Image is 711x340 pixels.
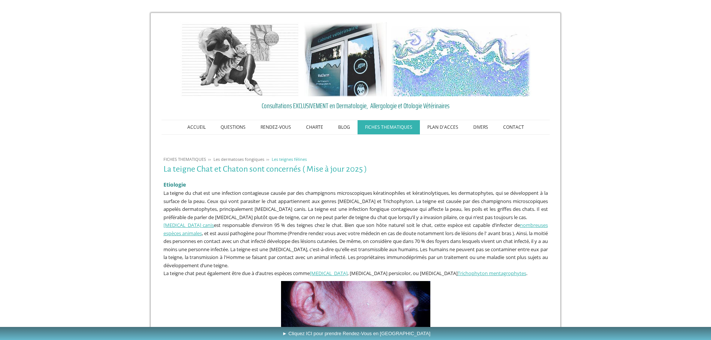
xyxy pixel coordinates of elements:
[163,222,548,237] a: nombreuses espèces animales
[162,156,208,162] a: FICHES THEMATIQUES
[466,120,496,134] a: DIVERS
[270,156,309,162] a: Les teignes félines
[163,165,548,174] h1: La teigne Chat et Chaton sont concernés ( Mise à jour 2025 )
[358,120,420,134] a: FICHES THEMATIQUES
[458,270,526,277] a: Trichophyton mentagrophytes
[420,120,466,134] a: PLAN D'ACCES
[212,156,266,162] a: Les dermatoses fongiques
[213,156,264,162] span: Les dermatoses fongiques
[163,190,548,221] span: La teigne du chat est une infection contagieuse causée par des champignons microscopiques kératin...
[331,120,358,134] a: BLOG
[213,120,253,134] a: QUESTIONS
[310,270,347,277] a: [MEDICAL_DATA]
[253,120,299,134] a: RENDEZ-VOUS
[163,222,214,228] a: [MEDICAL_DATA] canis
[163,181,186,188] span: Etiologie
[180,120,213,134] a: ACCUEIL
[272,156,307,162] span: Les teignes félines
[163,270,527,277] span: La teigne chat peut également être due à d’autres espèces comme , [MEDICAL_DATA] persicolor, ou [...
[496,120,531,134] a: CONTACT
[282,331,430,336] span: ► Cliquez ICI pour prendre Rendez-Vous en [GEOGRAPHIC_DATA]
[163,222,548,269] span: est responsable d’environ 95 % des teignes chez le chat. Bien que son hôte naturel soit le chat, ...
[299,120,331,134] a: CHARTE
[163,156,206,162] span: FICHES THEMATIQUES
[163,100,548,111] a: Consultations EXCLUSIVEMENT en Dermatologie, Allergologie et Otologie Vétérinaires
